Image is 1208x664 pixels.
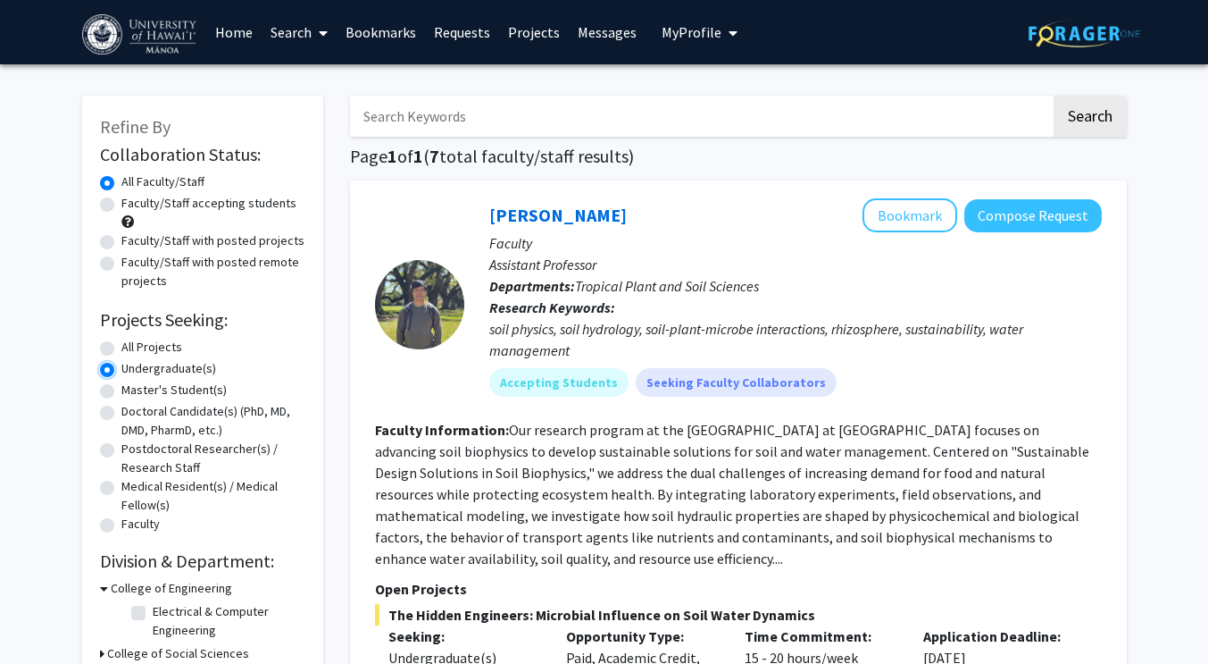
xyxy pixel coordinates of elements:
iframe: Chat [13,584,76,651]
b: Research Keywords: [489,298,615,316]
label: Faculty/Staff with posted projects [121,231,304,250]
label: Undergraduate(s) [121,359,216,378]
span: 7 [429,145,439,167]
img: University of Hawaiʻi at Mānoa Logo [82,14,200,55]
h3: College of Engineering [111,579,232,598]
p: Open Projects [375,578,1102,600]
a: Bookmarks [337,1,425,63]
span: Tropical Plant and Soil Sciences [575,277,759,295]
span: My Profile [662,23,721,41]
label: Faculty/Staff accepting students [121,194,296,213]
h2: Collaboration Status: [100,144,305,165]
span: Refine By [100,115,171,138]
a: Messages [569,1,646,63]
button: Search [1054,96,1127,137]
mat-chip: Accepting Students [489,368,629,397]
fg-read-more: Our research program at the [GEOGRAPHIC_DATA] at [GEOGRAPHIC_DATA] focuses on advancing soil biop... [375,421,1089,567]
h2: Projects Seeking: [100,309,305,331]
label: Faculty [121,515,160,534]
a: [PERSON_NAME] [489,204,627,226]
mat-chip: Seeking Faculty Collaborators [636,368,837,397]
label: All Projects [121,338,182,357]
span: The Hidden Engineers: Microbial Influence on Soil Water Dynamics [375,604,1102,626]
a: Requests [425,1,499,63]
button: Add Jing Yan to Bookmarks [862,198,957,232]
h1: Page of ( total faculty/staff results) [350,146,1127,167]
span: 1 [413,145,423,167]
img: ForagerOne Logo [1029,20,1140,47]
p: Seeking: [388,626,540,647]
label: Doctoral Candidate(s) (PhD, MD, DMD, PharmD, etc.) [121,402,305,440]
b: Faculty Information: [375,421,509,439]
label: Electrical & Computer Engineering [153,602,301,640]
label: Medical Resident(s) / Medical Fellow(s) [121,477,305,515]
p: Time Commitment: [745,626,896,647]
label: Faculty/Staff with posted remote projects [121,253,305,290]
a: Search [262,1,337,63]
label: All Faculty/Staff [121,172,204,191]
a: Projects [499,1,569,63]
h2: Division & Department: [100,551,305,572]
p: Faculty [489,232,1102,254]
p: Application Deadline: [923,626,1075,647]
input: Search Keywords [350,96,1051,137]
p: Assistant Professor [489,254,1102,275]
div: soil physics, soil hydrology, soil-plant-microbe interactions, rhizosphere, sustainability, water... [489,318,1102,361]
label: Master's Student(s) [121,381,227,399]
label: Postdoctoral Researcher(s) / Research Staff [121,440,305,477]
span: 1 [387,145,397,167]
b: Departments: [489,277,575,295]
a: Home [206,1,262,63]
p: Opportunity Type: [566,626,718,647]
h3: College of Social Sciences [107,644,249,663]
button: Compose Request to Jing Yan [964,199,1102,232]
